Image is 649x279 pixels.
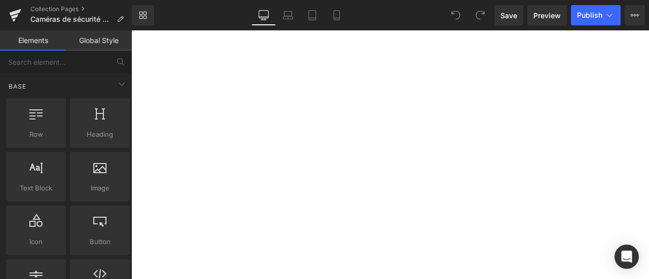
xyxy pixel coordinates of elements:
[132,5,154,25] a: New Library
[30,5,132,13] a: Collection Pages
[73,183,127,193] span: Image
[9,236,63,247] span: Icon
[324,5,349,25] a: Mobile
[527,5,567,25] a: Preview
[251,5,276,25] a: Desktop
[9,129,63,140] span: Row
[276,5,300,25] a: Laptop
[73,236,127,247] span: Button
[8,82,27,91] span: Base
[615,245,639,269] div: Open Intercom Messenger
[30,15,113,23] span: Caméras de sécurité sur batterie
[500,10,517,21] span: Save
[470,5,490,25] button: Redo
[625,5,645,25] button: More
[73,129,127,140] span: Heading
[66,30,132,51] a: Global Style
[300,5,324,25] a: Tablet
[577,11,602,19] span: Publish
[571,5,621,25] button: Publish
[533,10,561,21] span: Preview
[446,5,466,25] button: Undo
[9,183,63,193] span: Text Block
